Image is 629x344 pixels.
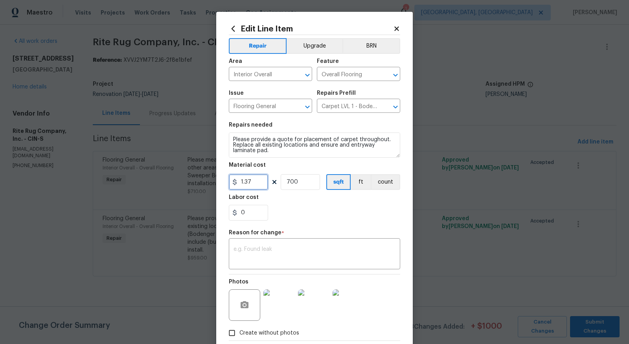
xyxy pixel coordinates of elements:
textarea: Please provide a quote for placement of carpet throughout. Replace all existing locations and ens... [229,132,400,158]
h2: Edit Line Item [229,24,393,33]
button: ft [351,174,371,190]
h5: Repairs Prefill [317,90,356,96]
h5: Issue [229,90,244,96]
button: Upgrade [287,38,343,54]
button: Open [302,70,313,81]
h5: Feature [317,59,339,64]
h5: Area [229,59,242,64]
button: sqft [326,174,351,190]
button: BRN [342,38,400,54]
h5: Photos [229,279,248,285]
button: count [371,174,400,190]
span: Create without photos [239,329,299,337]
h5: Labor cost [229,195,259,200]
button: Open [302,101,313,112]
h5: Reason for change [229,230,281,235]
button: Repair [229,38,287,54]
h5: Repairs needed [229,122,272,128]
button: Open [390,70,401,81]
h5: Material cost [229,162,266,168]
button: Open [390,101,401,112]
